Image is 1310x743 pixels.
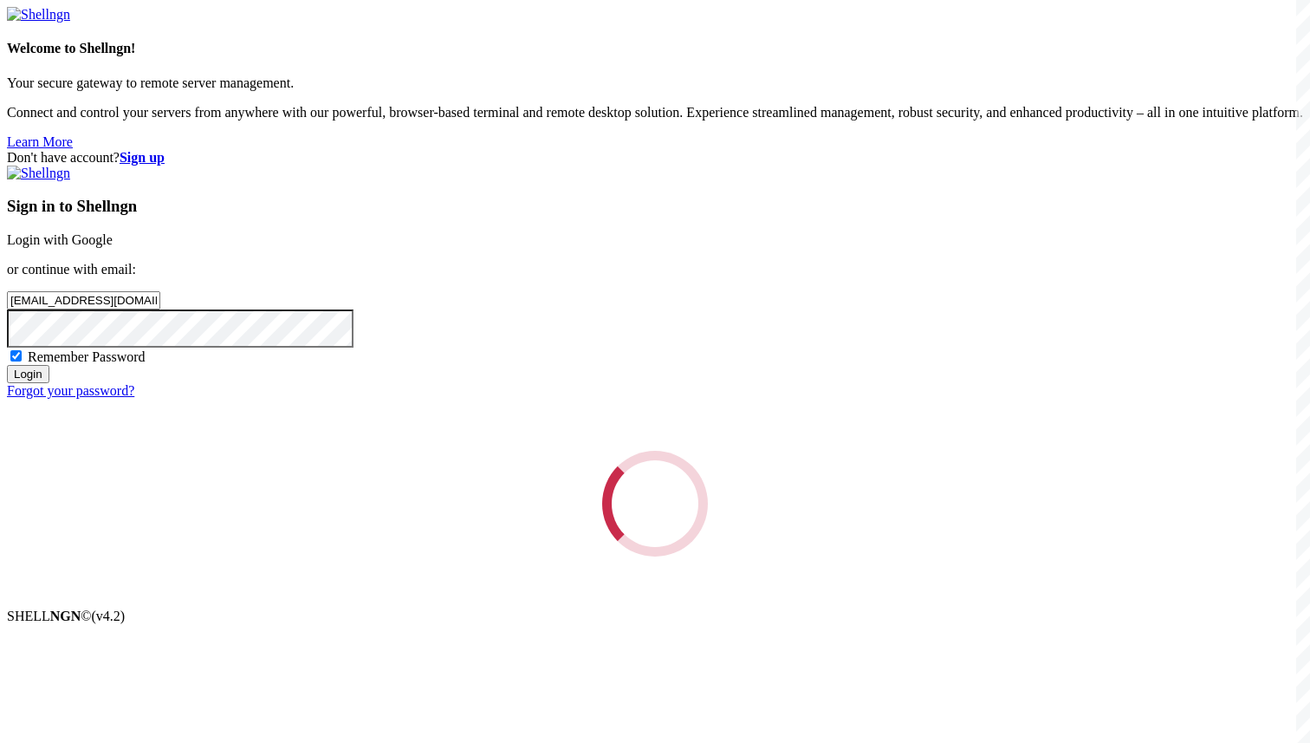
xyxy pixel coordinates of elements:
[28,349,146,364] span: Remember Password
[7,134,73,149] a: Learn More
[10,350,22,362] input: Remember Password
[7,41,1303,56] h4: Welcome to Shellngn!
[7,291,160,310] input: Email address
[602,451,708,557] div: Loading...
[7,262,1303,277] p: or continue with email:
[120,150,165,165] a: Sign up
[7,105,1303,121] p: Connect and control your servers from anywhere with our powerful, browser-based terminal and remo...
[7,7,70,23] img: Shellngn
[7,75,1303,91] p: Your secure gateway to remote server management.
[7,609,125,623] span: SHELL ©
[92,609,126,623] span: 4.2.0
[7,197,1303,216] h3: Sign in to Shellngn
[7,365,49,383] input: Login
[7,166,70,181] img: Shellngn
[50,609,81,623] b: NGN
[7,232,113,247] a: Login with Google
[7,383,134,398] a: Forgot your password?
[7,150,1303,166] div: Don't have account?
